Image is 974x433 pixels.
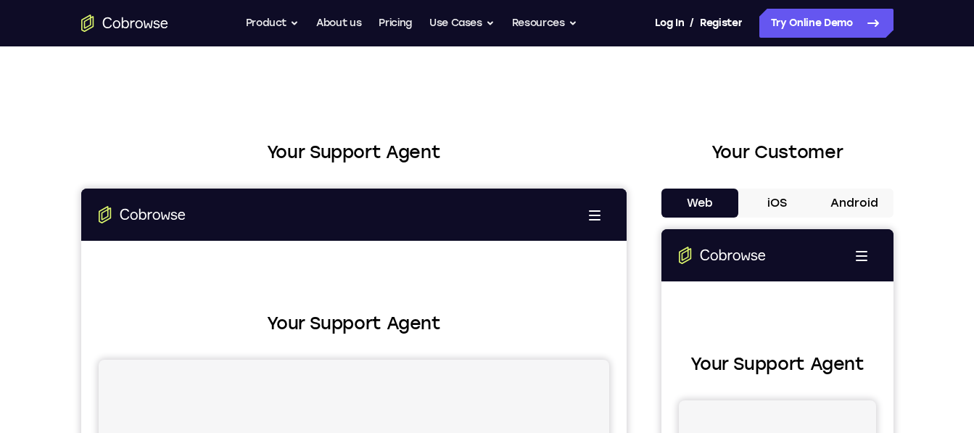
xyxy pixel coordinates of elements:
a: Try Online Demo [759,9,893,38]
a: Go to the home page [81,15,168,32]
button: Product [246,9,300,38]
h2: Your Support Agent [17,122,215,148]
a: Go to the home page [17,17,104,35]
a: About us [316,9,361,38]
button: Web [661,189,739,218]
button: Android [816,189,893,218]
button: iOS [738,189,816,218]
h2: Your Customer [661,139,893,165]
h2: Your Support Agent [81,139,627,165]
a: Pricing [379,9,412,38]
a: Register [700,9,742,38]
a: Log In [655,9,684,38]
button: Use Cases [429,9,495,38]
button: Resources [512,9,577,38]
span: / [690,15,694,32]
